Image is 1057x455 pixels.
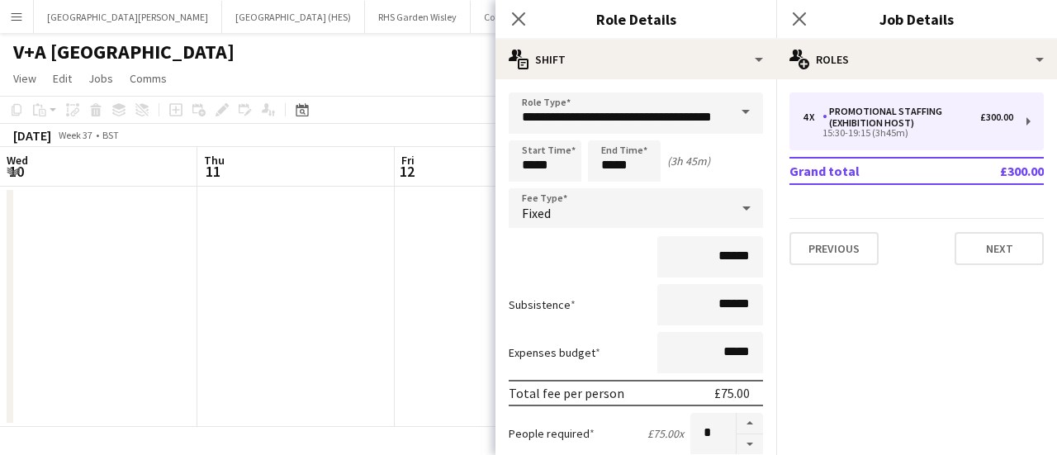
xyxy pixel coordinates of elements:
label: People required [509,426,595,441]
div: £75.00 [714,385,750,401]
button: Previous [789,232,879,265]
div: £300.00 [980,111,1013,123]
button: Next [955,232,1044,265]
div: [DATE] [13,127,51,144]
a: Jobs [82,68,120,89]
span: 11 [201,162,225,181]
label: Expenses budget [509,345,600,360]
a: View [7,68,43,89]
div: (3h 45m) [667,154,710,168]
span: View [13,71,36,86]
a: Edit [46,68,78,89]
span: Week 37 [55,129,96,141]
button: [GEOGRAPHIC_DATA][PERSON_NAME] [34,1,222,33]
span: 12 [399,162,415,181]
span: Thu [204,153,225,168]
span: Wed [7,153,28,168]
td: Grand total [789,158,946,184]
span: Comms [130,71,167,86]
div: Promotional Staffing (Exhibition Host) [822,106,980,129]
button: RHS Garden Wisley [365,1,471,33]
div: Roles [776,40,1057,79]
td: £300.00 [946,158,1044,184]
button: Collective Gallery [PERSON_NAME] [471,1,643,33]
h3: Role Details [495,8,776,30]
label: Subsistence [509,297,576,312]
button: Decrease [737,434,763,455]
div: Shift [495,40,776,79]
button: [GEOGRAPHIC_DATA] (HES) [222,1,365,33]
h3: Job Details [776,8,1057,30]
div: 4 x [803,111,822,123]
h1: V+A [GEOGRAPHIC_DATA] [13,40,235,64]
span: Edit [53,71,72,86]
div: £75.00 x [647,426,684,441]
button: Increase [737,413,763,434]
span: Jobs [88,71,113,86]
span: 10 [4,162,28,181]
div: BST [102,129,119,141]
div: Total fee per person [509,385,624,401]
div: 15:30-19:15 (3h45m) [803,129,1013,137]
a: Comms [123,68,173,89]
span: Fri [401,153,415,168]
span: Fixed [522,205,551,221]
